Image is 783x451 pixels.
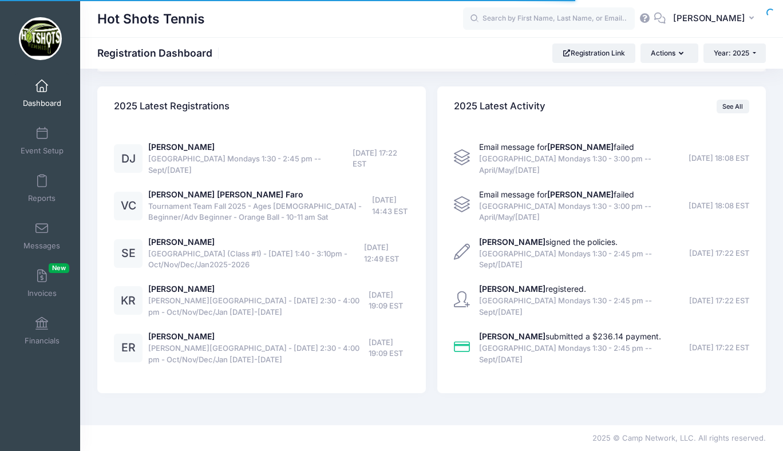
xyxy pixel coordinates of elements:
div: SE [114,239,143,268]
span: [DATE] 17:22 EST [689,295,749,307]
span: [GEOGRAPHIC_DATA] (Class #1) - [DATE] 1:40 - 3:10pm - Oct/Nov/Dec/Jan2025-2026 [148,248,364,271]
span: [DATE] 12:49 EST [364,242,409,264]
span: Email message for failed [479,189,634,199]
span: Dashboard [23,98,61,108]
span: [DATE] 19:09 EST [369,337,409,359]
strong: [PERSON_NAME] [547,142,614,152]
h4: 2025 Latest Registrations [114,90,230,123]
span: [GEOGRAPHIC_DATA] Mondays 1:30 - 2:45 pm -- Sept/[DATE] [479,295,685,318]
div: VC [114,192,143,220]
span: Messages [23,241,60,251]
strong: [PERSON_NAME] [479,284,545,294]
a: [PERSON_NAME]registered. [479,284,586,294]
a: KR [114,296,143,306]
input: Search by First Name, Last Name, or Email... [463,7,635,30]
span: Event Setup [21,146,64,156]
span: [PERSON_NAME][GEOGRAPHIC_DATA] - [DATE] 2:30 - 4:00 pm - Oct/Nov/Dec/Jan [DATE]-[DATE] [148,343,369,365]
a: DJ [114,155,143,164]
a: See All [717,100,749,113]
span: New [49,263,69,273]
a: ER [114,343,143,353]
span: [GEOGRAPHIC_DATA] Mondays 1:30 - 2:45 pm -- Sept/[DATE] [148,153,353,176]
strong: [PERSON_NAME] [479,331,545,341]
a: SE [114,249,143,259]
strong: [PERSON_NAME] [479,237,545,247]
button: [PERSON_NAME] [666,6,766,32]
span: Reports [28,193,56,203]
a: [PERSON_NAME]signed the policies. [479,237,618,247]
a: [PERSON_NAME] [148,142,215,152]
a: InvoicesNew [15,263,69,303]
span: Year: 2025 [714,49,749,57]
span: 2025 © Camp Network, LLC. All rights reserved. [592,433,766,442]
span: [PERSON_NAME][GEOGRAPHIC_DATA] - [DATE] 2:30 - 4:00 pm - Oct/Nov/Dec/Jan [DATE]-[DATE] [148,295,369,318]
strong: [PERSON_NAME] [547,189,614,199]
a: Financials [15,311,69,351]
span: Tournament Team Fall 2025 - Ages [DEMOGRAPHIC_DATA] -Beginner/Adv Beginner - Orange Ball - 10-11 ... [148,201,372,223]
button: Actions [640,43,698,63]
a: [PERSON_NAME]submitted a $236.14 payment. [479,331,661,341]
a: Dashboard [15,73,69,113]
div: KR [114,286,143,315]
span: [DATE] 19:09 EST [369,290,409,312]
a: Messages [15,216,69,256]
a: Reports [15,168,69,208]
a: [PERSON_NAME] [148,331,215,341]
span: Invoices [27,288,57,298]
a: Event Setup [15,121,69,161]
span: [DATE] 17:22 EST [353,148,409,170]
a: [PERSON_NAME] [PERSON_NAME] Faro [148,189,303,199]
img: Hot Shots Tennis [19,17,62,60]
a: Registration Link [552,43,635,63]
span: Email message for failed [479,142,634,152]
span: [GEOGRAPHIC_DATA] Mondays 1:30 - 2:45 pm -- Sept/[DATE] [479,248,685,271]
span: [DATE] 18:08 EST [689,200,749,212]
div: DJ [114,144,143,173]
span: [GEOGRAPHIC_DATA] Mondays 1:30 - 3:00 pm -- April/May/[DATE] [479,201,685,223]
button: Year: 2025 [703,43,766,63]
span: [DATE] 17:22 EST [689,248,749,259]
a: VC [114,201,143,211]
a: [PERSON_NAME] [148,284,215,294]
span: [DATE] 17:22 EST [689,342,749,354]
span: [GEOGRAPHIC_DATA] Mondays 1:30 - 2:45 pm -- Sept/[DATE] [479,343,685,365]
span: Financials [25,336,60,346]
span: [GEOGRAPHIC_DATA] Mondays 1:30 - 3:00 pm -- April/May/[DATE] [479,153,685,176]
h1: Registration Dashboard [97,47,222,59]
span: [DATE] 14:43 EST [372,195,409,217]
a: [PERSON_NAME] [148,237,215,247]
h4: 2025 Latest Activity [454,90,545,123]
span: [DATE] 18:08 EST [689,153,749,164]
h1: Hot Shots Tennis [97,6,205,32]
span: [PERSON_NAME] [673,12,745,25]
div: ER [114,334,143,362]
